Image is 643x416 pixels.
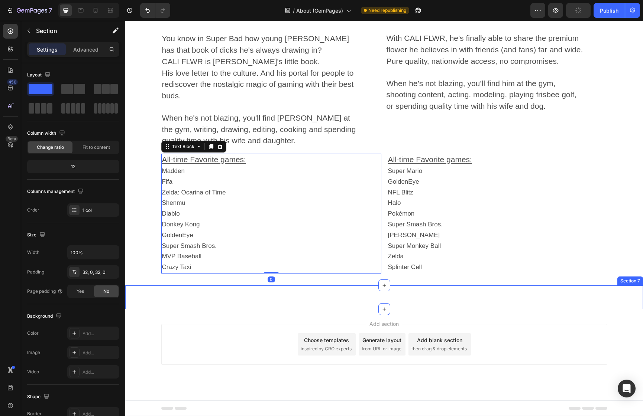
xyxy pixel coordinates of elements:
span: Pokémon [263,189,290,196]
span: When he’s not blazing, you’ll find him at the gym, shooting content, acting, modeling, playing fr... [261,58,451,90]
div: Add... [83,369,117,376]
span: Crazy Taxi [37,243,66,250]
span: Fifa [37,157,47,164]
div: Image [27,349,40,356]
span: / [293,7,295,14]
p: Settings [37,46,58,53]
span: Zelda [263,232,279,239]
span: inspired by CRO experts [175,325,226,331]
div: Choose templates [179,315,224,323]
span: then drag & drop elements [286,325,342,331]
span: Shenmu [37,178,60,186]
span: Super Smash Bros. [37,222,91,229]
div: Video [27,368,39,375]
div: Add... [83,330,117,337]
button: 7 [3,3,55,18]
p: Advanced [73,46,98,53]
div: Beta [6,136,18,142]
div: Background [27,311,63,321]
span: Zelda: Ocarina of Time [37,168,101,175]
span: [PERSON_NAME] [263,211,315,218]
span: About (GemPages) [296,7,343,14]
p: 7 [49,6,52,15]
span: Donkey Kong [37,200,75,207]
span: from URL or image [236,325,276,331]
div: Color [27,330,39,337]
iframe: Design area [125,21,643,416]
span: Madden [37,147,59,154]
div: Size [27,230,47,240]
span: GoldenEye [263,157,294,164]
span: Halo [263,178,276,186]
div: Section 7 [494,257,516,263]
div: 0 [142,256,150,262]
p: Section [36,26,97,35]
div: Padding [27,269,44,275]
span: You know in Super Bad how young [PERSON_NAME] has that book of dicks he's always drawing in? [37,13,224,33]
u: All-time Favorite games: [37,134,121,143]
span: Splinter Cell [263,243,297,250]
div: 12 [29,161,118,172]
input: Auto [68,246,119,259]
div: Layout [27,70,52,80]
div: Shape [27,392,51,402]
span: Super Monkey Ball [263,222,316,229]
span: Need republishing [368,7,406,14]
div: Generate layout [237,315,276,323]
span: NFL Blitz [263,168,288,175]
span: Yes [77,288,84,295]
span: CALI FLWR is [PERSON_NAME]'s little book. [37,36,195,45]
div: Width [27,249,39,256]
div: 450 [7,79,18,85]
div: Text Block [45,122,71,129]
span: Diablo [37,189,55,196]
div: Columns management [27,187,85,197]
div: 32, 0, 32, 0 [83,269,117,276]
span: Fit to content [83,144,110,151]
div: Undo/Redo [140,3,170,18]
span: GoldenEye [37,211,68,218]
span: Super Mario [263,147,297,154]
span: Add section [241,299,277,307]
div: Add blank section [292,315,337,323]
div: Order [27,207,39,213]
span: Change ratio [37,144,64,151]
div: Publish [600,7,618,14]
div: Column width [27,128,67,138]
span: No [103,288,109,295]
div: Open Intercom Messenger [618,380,636,397]
div: Page padding [27,288,63,295]
span: His love letter to the culture. And his portal for people to rediscover the nostalgic magic of ga... [37,48,229,79]
div: Add... [83,350,117,356]
span: When he's not blazing, you'll find [PERSON_NAME] at the gym, writing, drawing, editing, cooking a... [37,93,231,124]
span: MVP Baseball [37,232,76,239]
button: Publish [594,3,625,18]
span: With CALI FLWR, he’s finally able to share the premium flower he believes in with friends (and fa... [261,13,458,45]
u: All-time Favorite games: [263,134,347,143]
span: Super Smash Bros. [263,200,317,207]
div: 1 col [83,207,117,214]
